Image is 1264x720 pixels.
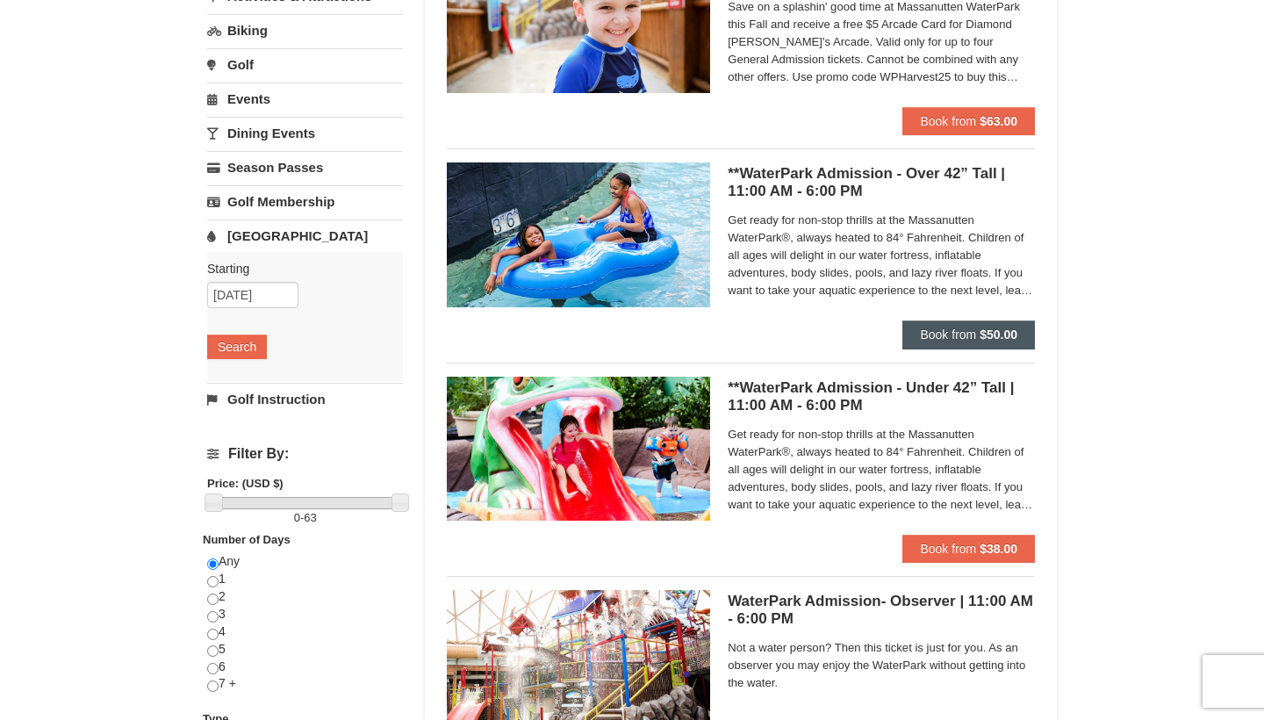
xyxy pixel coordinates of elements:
button: Search [207,335,267,359]
label: - [207,509,403,527]
strong: Price: (USD $) [207,477,284,490]
h5: **WaterPark Admission - Under 42” Tall | 11:00 AM - 6:00 PM [728,379,1035,414]
strong: $50.00 [980,328,1017,342]
span: Get ready for non-stop thrills at the Massanutten WaterPark®, always heated to 84° Fahrenheit. Ch... [728,212,1035,299]
button: Book from $38.00 [902,535,1035,563]
strong: Number of Days [203,533,291,546]
a: Golf Instruction [207,383,403,415]
a: Golf Membership [207,185,403,218]
h5: **WaterPark Admission - Over 42” Tall | 11:00 AM - 6:00 PM [728,165,1035,200]
h5: WaterPark Admission- Observer | 11:00 AM - 6:00 PM [728,593,1035,628]
div: Any 1 2 3 4 5 6 7 + [207,553,403,710]
span: 0 [294,511,300,524]
a: Season Passes [207,151,403,184]
span: Not a water person? Then this ticket is just for you. As an observer you may enjoy the WaterPark ... [728,639,1035,692]
a: Events [207,83,403,115]
label: Starting [207,260,390,277]
a: [GEOGRAPHIC_DATA] [207,220,403,252]
span: Book from [920,328,976,342]
img: 6619917-738-d4d758dd.jpg [447,377,710,521]
a: Dining Events [207,117,403,149]
span: 63 [304,511,316,524]
a: Biking [207,14,403,47]
h4: Filter By: [207,446,403,462]
button: Book from $50.00 [902,320,1035,349]
button: Book from $63.00 [902,107,1035,135]
span: Book from [920,542,976,556]
img: 6619917-726-5d57f225.jpg [447,162,710,306]
span: Book from [920,114,976,128]
strong: $38.00 [980,542,1017,556]
a: Golf [207,48,403,81]
span: Get ready for non-stop thrills at the Massanutten WaterPark®, always heated to 84° Fahrenheit. Ch... [728,426,1035,514]
strong: $63.00 [980,114,1017,128]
